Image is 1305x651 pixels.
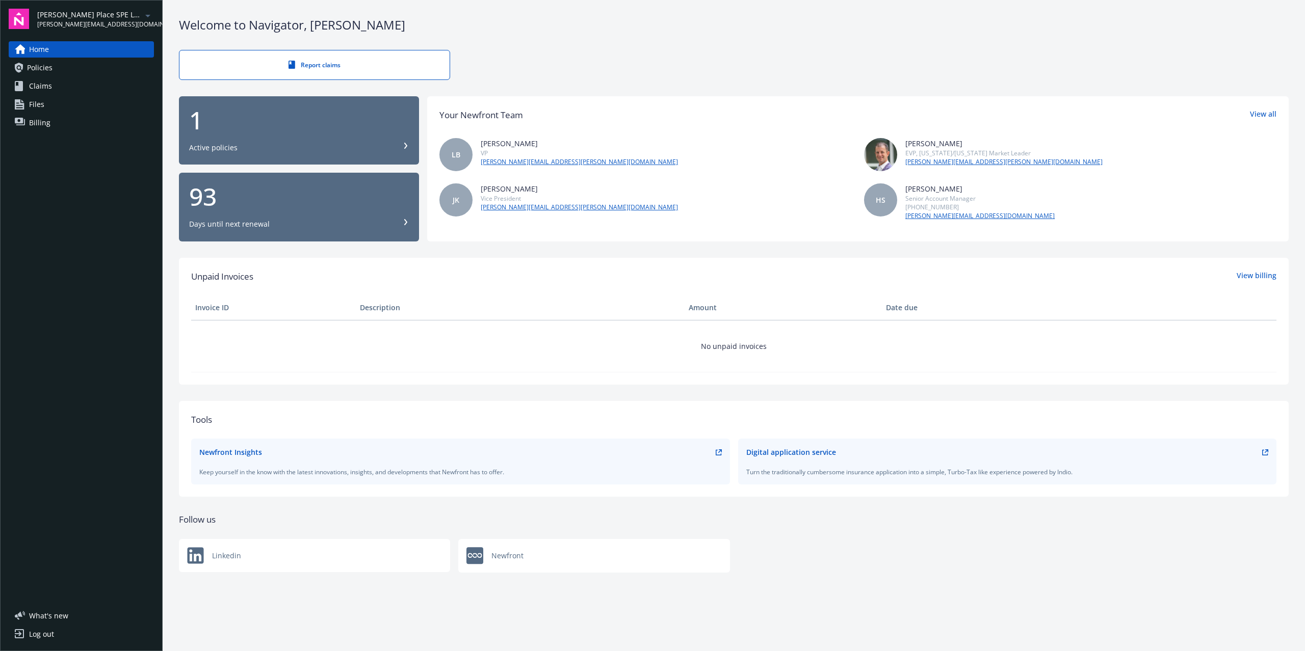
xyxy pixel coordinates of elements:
[9,9,29,29] img: navigator-logo.svg
[1250,108,1276,122] a: View all
[179,96,419,165] button: 1Active policies
[29,41,49,58] span: Home
[37,20,142,29] span: [PERSON_NAME][EMAIL_ADDRESS][DOMAIN_NAME]
[481,194,678,203] div: Vice President
[199,468,722,476] div: Keep yourself in the know with the latest innovations, insights, and developments that Newfront h...
[179,50,450,80] a: Report claims
[685,295,882,320] th: Amount
[191,413,1276,426] div: Tools
[481,183,678,194] div: [PERSON_NAME]
[191,270,253,283] span: Unpaid Invoices
[189,219,270,229] div: Days until next renewal
[1237,270,1276,283] a: View billing
[905,157,1103,167] a: [PERSON_NAME][EMAIL_ADDRESS][PERSON_NAME][DOMAIN_NAME]
[187,547,204,564] img: Newfront logo
[191,295,356,320] th: Invoice ID
[439,108,523,122] div: Your Newfront Team
[179,513,1289,526] div: Follow us
[189,143,238,153] div: Active policies
[29,610,68,621] span: What ' s new
[179,173,419,241] button: 93Days until next renewal
[189,184,409,209] div: 93
[882,295,1047,320] th: Date due
[142,9,154,21] a: arrowDropDown
[191,320,1276,372] td: No unpaid invoices
[481,138,678,149] div: [PERSON_NAME]
[905,194,1055,203] div: Senior Account Manager
[453,195,459,205] span: JK
[29,96,44,113] span: Files
[29,78,52,94] span: Claims
[29,115,50,131] span: Billing
[452,149,460,160] span: LB
[179,539,450,573] a: Newfront logoLinkedin
[746,447,836,457] div: Digital application service
[458,539,729,573] a: Newfront logoNewfront
[746,468,1269,476] div: Turn the traditionally cumbersome insurance application into a simple, Turbo-Tax like experience ...
[905,183,1055,194] div: [PERSON_NAME]
[37,9,154,29] button: [PERSON_NAME] Place SPE LLC[PERSON_NAME][EMAIL_ADDRESS][DOMAIN_NAME]arrowDropDown
[864,138,897,171] img: photo
[27,60,53,76] span: Policies
[481,203,678,212] a: [PERSON_NAME][EMAIL_ADDRESS][PERSON_NAME][DOMAIN_NAME]
[9,78,154,94] a: Claims
[9,610,85,621] button: What's new
[200,61,429,69] div: Report claims
[458,539,729,573] div: Newfront
[179,539,450,572] div: Linkedin
[9,96,154,113] a: Files
[9,60,154,76] a: Policies
[905,203,1055,211] div: [PHONE_NUMBER]
[905,211,1055,221] a: [PERSON_NAME][EMAIL_ADDRESS][DOMAIN_NAME]
[189,108,409,132] div: 1
[876,195,885,205] span: HS
[905,149,1103,157] div: EVP, [US_STATE]/[US_STATE] Market Leader
[466,547,483,564] img: Newfront logo
[199,447,262,457] div: Newfront Insights
[481,149,678,157] div: VP
[179,16,1289,34] div: Welcome to Navigator , [PERSON_NAME]
[9,115,154,131] a: Billing
[37,9,142,20] span: [PERSON_NAME] Place SPE LLC
[29,626,54,642] div: Log out
[905,138,1103,149] div: [PERSON_NAME]
[356,295,685,320] th: Description
[481,157,678,167] a: [PERSON_NAME][EMAIL_ADDRESS][PERSON_NAME][DOMAIN_NAME]
[9,41,154,58] a: Home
